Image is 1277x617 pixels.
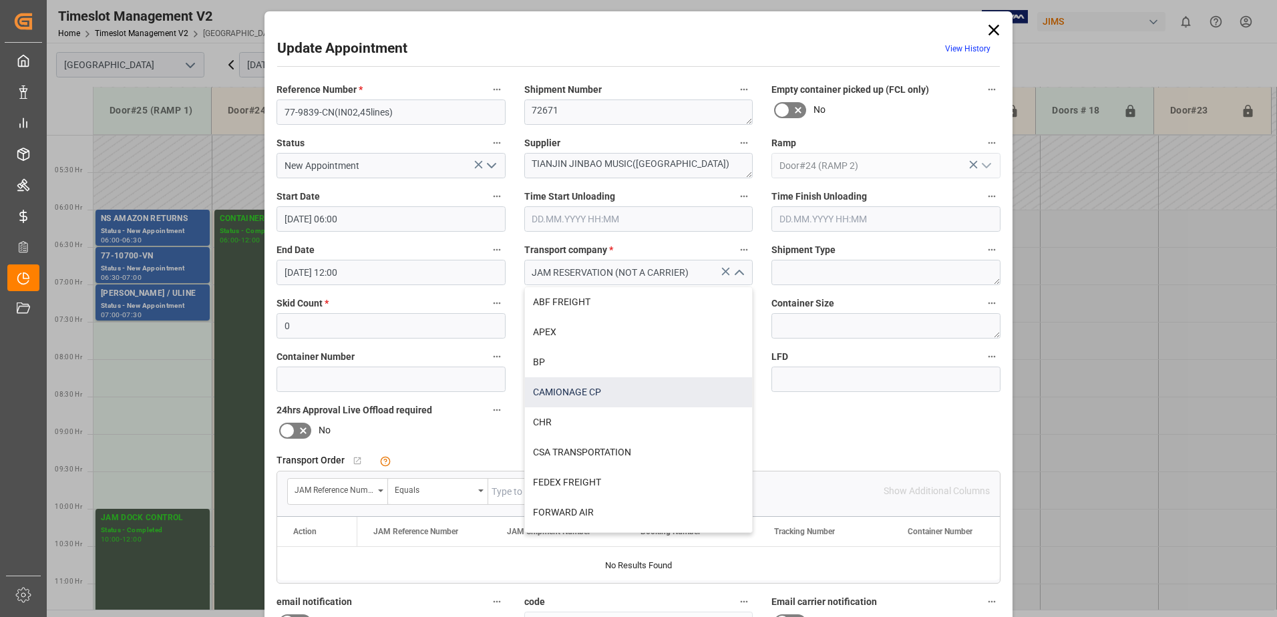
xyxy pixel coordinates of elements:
[524,99,753,125] textarea: 72671
[771,83,929,97] span: Empty container picked up (FCL only)
[525,437,753,467] div: CSA TRANSPORTATION
[373,527,458,536] span: JAM Reference Number
[277,350,355,364] span: Container Number
[507,527,590,536] span: JAM Shipment Number
[771,296,834,311] span: Container Size
[524,83,602,97] span: Shipment Number
[524,206,753,232] input: DD.MM.YYYY HH:MM
[295,481,373,496] div: JAM Reference Number
[983,241,1000,258] button: Shipment Type
[524,595,545,609] span: code
[983,294,1000,312] button: Container Size
[525,528,753,558] div: GLS
[771,136,796,150] span: Ramp
[975,156,995,176] button: open menu
[488,401,506,419] button: 24hrs Approval Live Offload required
[525,407,753,437] div: CHR
[524,243,613,257] span: Transport company
[488,81,506,98] button: Reference Number *
[525,287,753,317] div: ABF FREIGHT
[983,593,1000,610] button: Email carrier notification
[277,595,352,609] span: email notification
[488,593,506,610] button: email notification
[277,153,506,178] input: Type to search/select
[277,453,345,467] span: Transport Order
[277,206,506,232] input: DD.MM.YYYY HH:MM
[488,479,734,504] input: Type to search
[983,134,1000,152] button: Ramp
[277,83,363,97] span: Reference Number
[735,188,753,205] button: Time Start Unloading
[488,188,506,205] button: Start Date
[524,136,560,150] span: Supplier
[983,81,1000,98] button: Empty container picked up (FCL only)
[277,296,329,311] span: Skid Count
[945,44,990,53] a: View History
[983,348,1000,365] button: LFD
[813,103,826,117] span: No
[524,153,753,178] textarea: TIANJIN JINBAO MUSIC([GEOGRAPHIC_DATA])
[277,403,432,417] span: 24hrs Approval Live Offload required
[277,190,320,204] span: Start Date
[983,188,1000,205] button: Time Finish Unloading
[525,377,753,407] div: CAMIONAGE CP
[735,134,753,152] button: Supplier
[735,81,753,98] button: Shipment Number
[771,350,788,364] span: LFD
[771,206,1000,232] input: DD.MM.YYYY HH:MM
[771,595,877,609] span: Email carrier notification
[293,527,317,536] div: Action
[277,260,506,285] input: DD.MM.YYYY HH:MM
[525,467,753,497] div: FEDEX FREIGHT
[395,481,474,496] div: Equals
[735,241,753,258] button: Transport company *
[488,241,506,258] button: End Date
[771,153,1000,178] input: Type to search/select
[771,190,867,204] span: Time Finish Unloading
[525,497,753,528] div: FORWARD AIR
[728,262,748,283] button: close menu
[488,134,506,152] button: Status
[488,348,506,365] button: Container Number
[488,294,506,312] button: Skid Count *
[288,479,388,504] button: open menu
[774,527,835,536] span: Tracking Number
[277,243,315,257] span: End Date
[480,156,500,176] button: open menu
[277,38,407,59] h2: Update Appointment
[908,527,972,536] span: Container Number
[388,479,488,504] button: open menu
[735,593,753,610] button: code
[524,190,615,204] span: Time Start Unloading
[771,243,836,257] span: Shipment Type
[525,347,753,377] div: BP
[319,423,331,437] span: No
[277,136,305,150] span: Status
[525,317,753,347] div: APEX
